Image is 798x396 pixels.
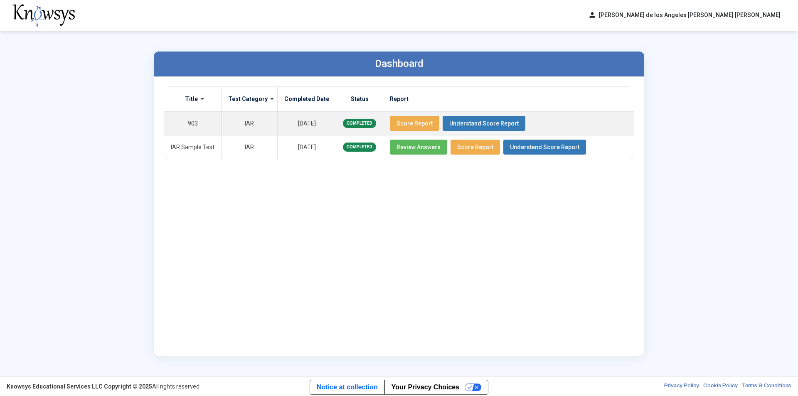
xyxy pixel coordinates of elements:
[390,140,447,155] button: Review Answers
[228,95,268,103] label: Test Category
[384,380,488,394] button: Your Privacy Choices
[703,382,738,391] a: Cookie Policy
[12,4,75,27] img: knowsys-logo.png
[343,143,376,152] span: COMPLETED
[164,135,222,159] td: IAR Sample Test
[457,144,493,150] span: Score Report
[397,144,441,150] span: Review Answers
[185,95,198,103] label: Title
[343,119,376,128] span: COMPLETED
[397,120,433,127] span: Score Report
[336,87,383,112] th: Status
[7,383,152,390] strong: Knowsys Educational Services LLC Copyright © 2025
[164,111,222,135] td: 903
[278,135,336,159] td: [DATE]
[510,144,579,150] span: Understand Score Report
[383,87,634,112] th: Report
[451,140,500,155] button: Score Report
[583,8,786,22] button: person[PERSON_NAME] de los Angeles [PERSON_NAME] [PERSON_NAME]
[390,116,439,131] button: Score Report
[664,382,699,391] a: Privacy Policy
[278,111,336,135] td: [DATE]
[310,380,384,394] a: Notice at collection
[449,120,519,127] span: Understand Score Report
[222,111,278,135] td: IAR
[7,382,201,391] div: All rights reserved.
[742,382,791,391] a: Terms & Conditions
[222,135,278,159] td: IAR
[503,140,586,155] button: Understand Score Report
[375,58,424,69] label: Dashboard
[588,11,596,20] span: person
[443,116,525,131] button: Understand Score Report
[284,95,329,103] label: Completed Date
